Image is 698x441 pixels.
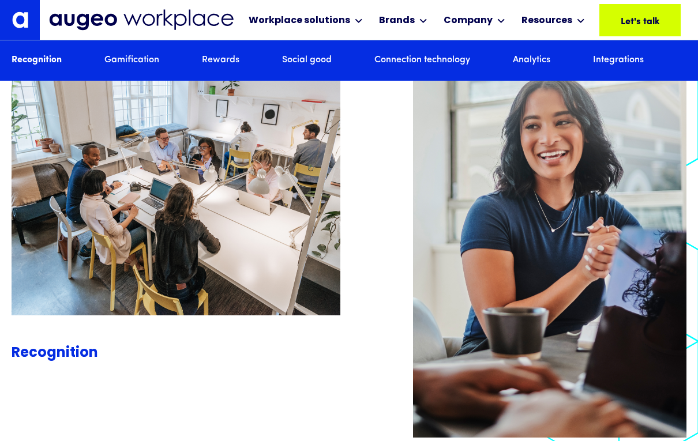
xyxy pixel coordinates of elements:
a: Analytics [513,54,550,67]
div: Company [444,14,493,28]
div: Brands [379,14,415,28]
a: Connection technology [374,54,470,67]
img: Augeo Workplace business unit full logo in mignight blue. [49,9,234,31]
div: Resources [521,14,572,28]
a: Gamification [104,54,159,67]
a: Recognition [12,54,62,67]
img: Augeo's "a" monogram decorative logo in white. [12,12,28,28]
a: Integrations [593,54,644,67]
a: Rewards [202,54,239,67]
a: Social good [282,54,332,67]
div: Recognition [12,343,376,364]
div: Workplace solutions [249,14,350,28]
a: Let's talk [599,4,681,36]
